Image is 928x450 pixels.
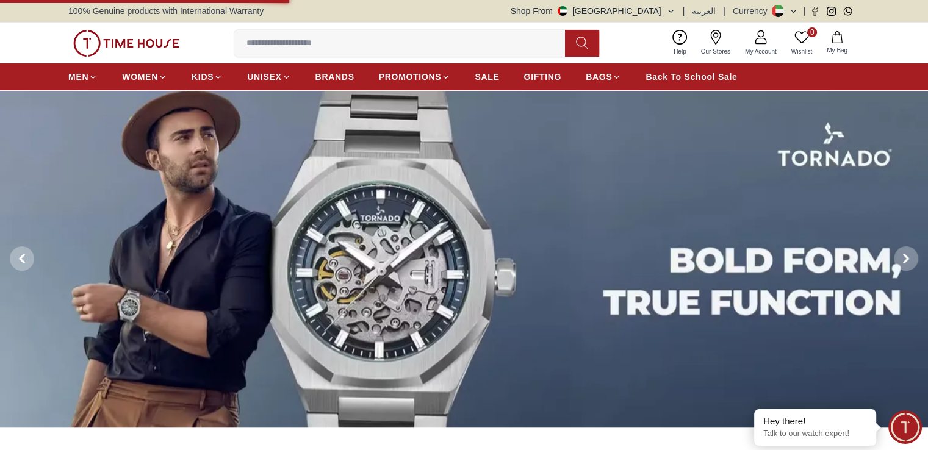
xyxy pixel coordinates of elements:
[646,66,737,88] a: Back To School Sale
[586,66,621,88] a: BAGS
[807,27,817,37] span: 0
[696,47,735,56] span: Our Stores
[247,71,281,83] span: UNISEX
[192,66,223,88] a: KIDS
[511,5,675,17] button: Shop From[GEOGRAPHIC_DATA]
[763,415,867,427] div: Hey there!
[68,5,264,17] span: 100% Genuine products with International Warranty
[666,27,694,59] a: Help
[523,66,561,88] a: GIFTING
[843,7,852,16] a: Whatsapp
[247,66,290,88] a: UNISEX
[819,29,855,57] button: My Bag
[694,27,738,59] a: Our Stores
[784,27,819,59] a: 0Wishlist
[723,5,725,17] span: |
[122,71,158,83] span: WOMEN
[827,7,836,16] a: Instagram
[192,71,214,83] span: KIDS
[379,71,442,83] span: PROMOTIONS
[475,66,499,88] a: SALE
[669,47,691,56] span: Help
[122,66,167,88] a: WOMEN
[315,71,354,83] span: BRANDS
[810,7,819,16] a: Facebook
[733,5,772,17] div: Currency
[475,71,499,83] span: SALE
[786,47,817,56] span: Wishlist
[822,46,852,55] span: My Bag
[523,71,561,83] span: GIFTING
[683,5,685,17] span: |
[586,71,612,83] span: BAGS
[68,71,88,83] span: MEN
[763,429,867,439] p: Talk to our watch expert!
[740,47,782,56] span: My Account
[646,71,737,83] span: Back To School Sale
[68,66,98,88] a: MEN
[379,66,451,88] a: PROMOTIONS
[558,6,567,16] img: United Arab Emirates
[803,5,805,17] span: |
[692,5,716,17] button: العربية
[888,410,922,444] div: Chat Widget
[73,30,179,57] img: ...
[315,66,354,88] a: BRANDS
